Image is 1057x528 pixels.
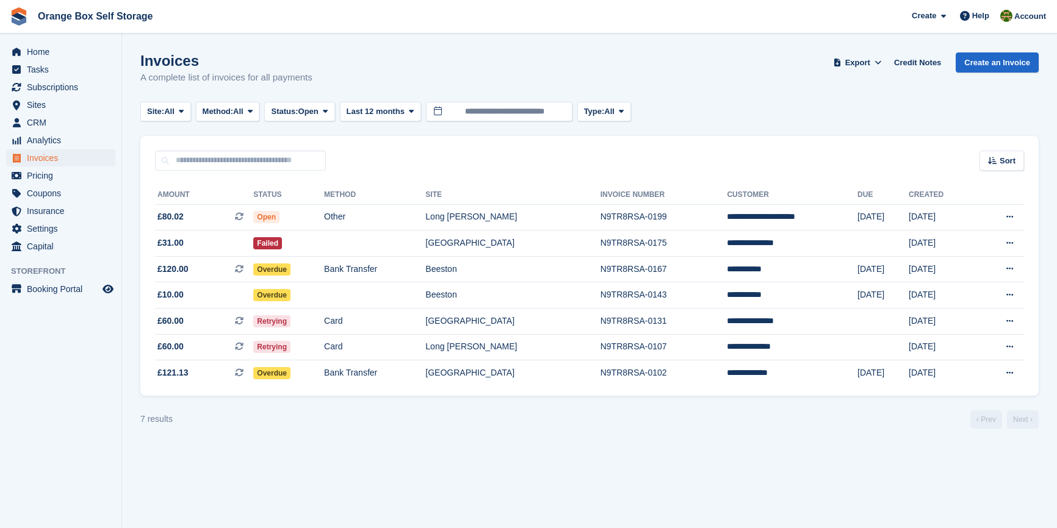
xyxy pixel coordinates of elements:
[425,309,600,335] td: [GEOGRAPHIC_DATA]
[909,230,975,257] td: [DATE]
[584,105,605,118] span: Type:
[601,360,727,386] td: N9TR8RSA-0102
[140,52,312,69] h1: Invoices
[6,79,115,96] a: menu
[140,102,191,122] button: Site: All
[203,105,234,118] span: Method:
[425,334,600,360] td: Long [PERSON_NAME]
[157,340,184,353] span: £60.00
[857,282,909,309] td: [DATE]
[909,185,975,205] th: Created
[27,79,100,96] span: Subscriptions
[27,185,100,202] span: Coupons
[157,366,189,379] span: £121.13
[601,334,727,360] td: N9TR8RSA-0107
[6,167,115,184] a: menu
[253,341,290,353] span: Retrying
[27,280,100,298] span: Booking Portal
[253,263,290,276] span: Overdue
[253,367,290,379] span: Overdue
[6,149,115,166] a: menu
[857,360,909,386] td: [DATE]
[601,185,727,205] th: Invoice Number
[601,282,727,309] td: N9TR8RSA-0143
[10,7,28,26] img: stora-icon-8386f47178a22dfd0bd8f6a31ec36ba5ce8667c1dd55bd0f319d3a0aa187defe.svg
[889,52,946,73] a: Credit Notes
[157,237,184,249] span: £31.00
[857,185,909,205] th: Due
[157,315,184,327] span: £60.00
[425,185,600,205] th: Site
[298,105,319,118] span: Open
[6,96,115,113] a: menu
[604,105,615,118] span: All
[970,410,1002,429] a: Previous
[6,61,115,78] a: menu
[27,132,100,149] span: Analytics
[909,360,975,386] td: [DATE]
[27,43,100,60] span: Home
[164,105,175,118] span: All
[845,57,870,69] span: Export
[909,256,975,282] td: [DATE]
[1007,410,1039,429] a: Next
[253,315,290,327] span: Retrying
[6,220,115,237] a: menu
[324,204,425,230] td: Other
[33,6,158,26] a: Orange Box Self Storage
[6,202,115,219] a: menu
[11,265,121,277] span: Storefront
[6,280,115,298] a: menu
[271,105,298,118] span: Status:
[253,211,280,223] span: Open
[27,96,100,113] span: Sites
[147,105,164,118] span: Site:
[27,238,100,255] span: Capital
[196,102,260,122] button: Method: All
[324,309,425,335] td: Card
[157,210,184,223] span: £80.02
[233,105,244,118] span: All
[27,220,100,237] span: Settings
[425,282,600,309] td: Beeston
[1000,155,1016,167] span: Sort
[831,52,884,73] button: Export
[27,202,100,219] span: Insurance
[324,334,425,360] td: Card
[577,102,631,122] button: Type: All
[857,256,909,282] td: [DATE]
[324,256,425,282] td: Bank Transfer
[601,309,727,335] td: N9TR8RSA-0131
[264,102,334,122] button: Status: Open
[101,282,115,296] a: Preview store
[601,204,727,230] td: N9TR8RSA-0199
[27,149,100,166] span: Invoices
[324,185,425,205] th: Method
[909,334,975,360] td: [DATE]
[140,413,173,426] div: 7 results
[140,71,312,85] p: A complete list of invoices for all payments
[27,61,100,78] span: Tasks
[972,10,989,22] span: Help
[727,185,857,205] th: Customer
[909,282,975,309] td: [DATE]
[968,410,1041,429] nav: Page
[347,105,405,118] span: Last 12 months
[857,204,909,230] td: [DATE]
[253,289,290,301] span: Overdue
[157,263,189,276] span: £120.00
[1000,10,1012,22] img: SARAH T
[425,256,600,282] td: Beeston
[6,185,115,202] a: menu
[340,102,421,122] button: Last 12 months
[324,360,425,386] td: Bank Transfer
[909,309,975,335] td: [DATE]
[425,204,600,230] td: Long [PERSON_NAME]
[155,185,253,205] th: Amount
[601,256,727,282] td: N9TR8RSA-0167
[6,114,115,131] a: menu
[909,204,975,230] td: [DATE]
[601,230,727,257] td: N9TR8RSA-0175
[425,230,600,257] td: [GEOGRAPHIC_DATA]
[1014,10,1046,23] span: Account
